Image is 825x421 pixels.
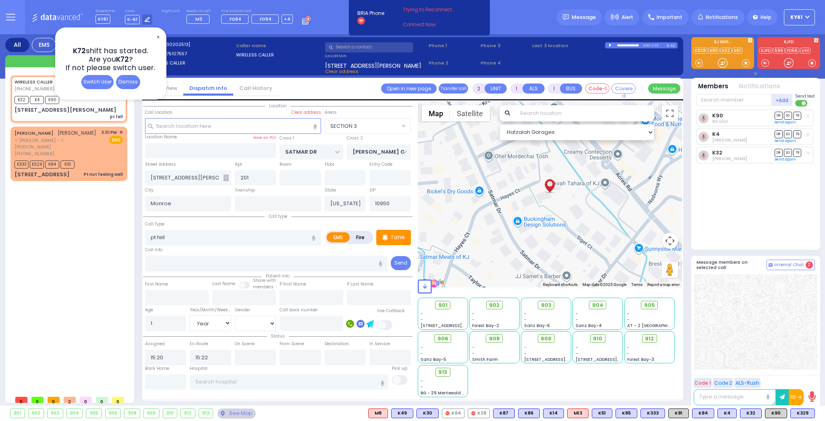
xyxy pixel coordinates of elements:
label: Cross 1 [280,135,294,142]
button: Toggle fullscreen view [662,105,678,121]
img: red-radio-icon.svg [471,411,475,415]
input: Search hospital [190,374,388,390]
img: message.svg [563,14,569,20]
div: Year/Month/Week/Day [190,307,231,313]
span: 0 [31,397,44,403]
a: K90 [712,113,723,119]
span: - [472,350,475,356]
label: P First Name [280,281,306,288]
div: BLS [518,408,540,418]
div: K4 [717,408,737,418]
div: 910 [163,409,177,418]
div: K87 [493,408,515,418]
a: K90 [708,48,719,54]
button: ALS-Rush [734,378,761,388]
button: 10-4 [789,389,804,405]
span: DR [775,130,783,138]
span: [PHONE_NUMBER] [15,85,54,92]
div: 901 [10,409,25,418]
label: Last Name [212,281,235,287]
img: red-radio-icon.svg [446,411,450,415]
div: M8 [368,408,388,418]
span: - [627,344,630,350]
label: Township [235,187,255,194]
button: Message [648,83,680,94]
span: [PERSON_NAME] [58,129,96,136]
a: Send again [775,157,796,162]
span: ר' [PERSON_NAME] - ר' [PERSON_NAME] [15,137,99,150]
div: BLS [616,408,637,418]
label: Fire [349,232,372,242]
span: SECTION 3 [325,118,411,133]
span: 0 [96,397,108,403]
div: Switch User [81,75,114,89]
button: UNIT [485,83,507,94]
label: Destination [325,341,349,347]
a: [PERSON_NAME] [15,130,54,136]
span: KY61 [790,14,802,21]
span: - [627,317,630,323]
h5: Message members on selected call [696,260,767,270]
a: KJFD [759,48,772,54]
span: Phone 1 [429,42,478,49]
label: Caller: [147,50,234,57]
div: [STREET_ADDRESS][PERSON_NAME] [15,106,116,114]
div: K64 [442,408,464,418]
div: K28 [468,408,490,418]
p: Tone [390,233,405,242]
div: K32 [740,408,762,418]
span: AT - 2 [GEOGRAPHIC_DATA] [627,323,687,329]
label: EMS [327,232,350,242]
button: Transfer call [439,83,468,94]
label: Last 3 location [532,42,605,49]
button: Code 2 [713,378,733,388]
span: Yomi Sofer [712,137,747,143]
div: 1:15 [652,41,659,50]
label: Age [145,307,153,313]
img: Google [420,277,446,288]
a: K61 [732,48,742,54]
span: Message [572,13,596,21]
div: BLS [790,408,815,418]
a: Connect Now [403,21,466,28]
span: ✕ [155,33,161,42]
h4: shift has started. Are you ? If not please switch user. [66,47,155,72]
div: ALS [567,408,589,418]
button: Members [698,82,728,91]
div: BLS [417,408,439,418]
div: 909 [144,409,159,418]
span: ✕ [119,129,123,136]
span: - [472,344,475,350]
div: BLS [543,408,564,418]
div: BLS [493,408,515,418]
img: comment-alt.png [769,263,773,267]
span: K84 [45,160,59,169]
span: Sanz Bay-4 [576,323,602,329]
span: K329 [30,160,44,169]
label: Hospital [190,365,207,372]
label: Assigned [145,341,165,347]
label: WIRELESS CALLER [236,52,322,58]
a: K4 [712,131,720,137]
span: Phone 4 [481,60,530,67]
input: Search a contact [325,42,413,52]
span: - [627,311,630,317]
button: ALS [522,83,545,94]
span: SECTION 3 [325,119,400,133]
span: 904 [592,301,603,309]
img: Logo [32,12,85,22]
span: Clear address [325,68,359,75]
span: Other building occupants [223,175,229,181]
label: Street Address [145,161,176,168]
div: 903 [48,409,63,418]
span: 910 [593,335,602,343]
div: Dismiss [116,75,140,89]
div: K91 [668,408,689,418]
span: - [421,378,423,384]
div: K85 [616,408,637,418]
label: Save as POI [253,135,276,140]
span: Moses Witriol [712,156,747,162]
span: [PHONE_NUMBER] [15,150,54,157]
small: Share with [253,277,276,283]
a: Send again [775,120,796,125]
